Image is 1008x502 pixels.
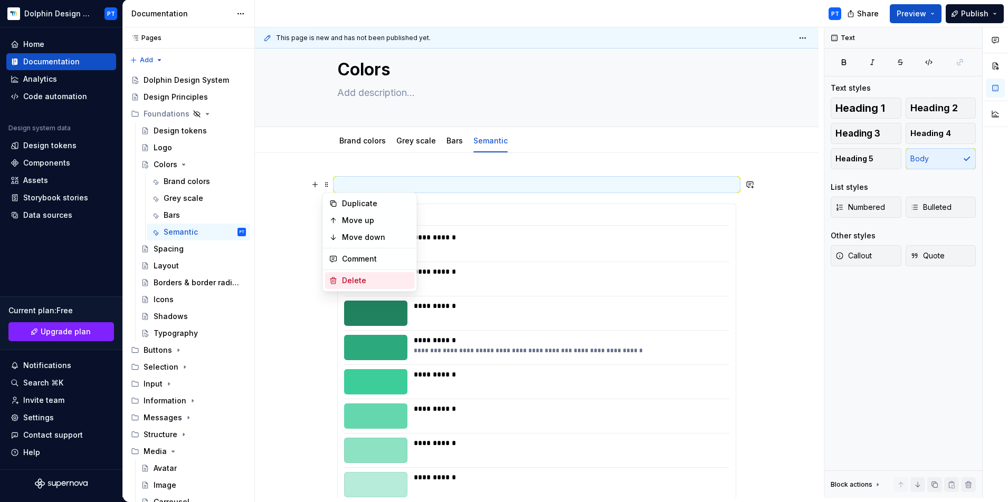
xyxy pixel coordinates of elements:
[6,357,116,374] button: Notifications
[23,430,83,440] div: Contact support
[154,142,172,153] div: Logo
[137,240,250,257] a: Spacing
[473,136,508,145] a: Semantic
[137,325,250,342] a: Typography
[857,8,879,19] span: Share
[6,36,116,53] a: Home
[127,89,250,105] a: Design Principles
[23,395,64,406] div: Invite team
[342,254,411,264] div: Comment
[137,156,250,173] a: Colors
[342,215,411,226] div: Move up
[835,103,885,113] span: Heading 1
[831,197,901,218] button: Numbered
[144,379,163,389] div: Input
[137,291,250,308] a: Icons
[144,345,172,355] div: Buttons
[23,192,88,203] div: Storybook stories
[127,105,250,122] div: Foundations
[127,34,161,42] div: Pages
[154,260,179,271] div: Layout
[6,172,116,189] a: Assets
[147,224,250,240] a: SemanticPT
[890,4,942,23] button: Preview
[396,136,436,145] a: Grey scale
[23,175,48,186] div: Assets
[906,245,976,266] button: Quote
[910,128,951,139] span: Heading 4
[831,182,868,192] div: List styles
[164,193,203,204] div: Grey scale
[276,34,431,42] span: This page is new and has not been published yet.
[137,122,250,139] a: Design tokens
[6,71,116,88] a: Analytics
[6,409,116,426] a: Settings
[392,129,440,151] div: Grey scale
[23,210,72,220] div: Data sources
[6,392,116,409] a: Invite team
[127,72,250,89] a: Dolphin Design System
[137,257,250,274] a: Layout
[961,8,988,19] span: Publish
[154,294,174,305] div: Icons
[137,274,250,291] a: Borders & border radius
[154,125,207,136] div: Design tokens
[6,427,116,443] button: Contact support
[137,308,250,325] a: Shadows
[831,245,901,266] button: Callout
[842,4,886,23] button: Share
[164,227,198,237] div: Semantic
[144,429,177,440] div: Structure
[154,277,241,288] div: Borders & border radius
[8,305,114,316] div: Current plan : Free
[107,9,115,18] div: PT
[127,443,250,460] div: Media
[144,395,186,406] div: Information
[906,197,976,218] button: Bulleted
[2,2,120,25] button: Dolphin Design SystemPT
[137,460,250,477] a: Avatar
[127,375,250,392] div: Input
[6,137,116,154] a: Design tokens
[342,275,411,286] div: Delete
[946,4,1004,23] button: Publish
[127,392,250,409] div: Information
[8,322,114,341] a: Upgrade plan
[35,478,88,489] svg: Supernova Logo
[7,7,20,20] img: d2ecb461-6a4b-4bd5-a5e7-8e16164cca3e.png
[335,57,734,82] textarea: Colors
[6,189,116,206] a: Storybook stories
[835,153,873,164] span: Heading 5
[342,198,411,209] div: Duplicate
[6,444,116,461] button: Help
[8,124,71,132] div: Design system data
[127,359,250,375] div: Selection
[897,8,926,19] span: Preview
[6,207,116,224] a: Data sources
[154,480,176,490] div: Image
[127,409,250,426] div: Messages
[906,98,976,119] button: Heading 2
[144,75,229,85] div: Dolphin Design System
[831,9,839,18] div: PT
[144,446,167,457] div: Media
[335,129,390,151] div: Brand colors
[23,91,87,102] div: Code automation
[339,136,386,145] a: Brand colors
[154,328,198,339] div: Typography
[23,56,80,67] div: Documentation
[835,250,872,261] span: Callout
[6,374,116,391] button: Search ⌘K
[342,232,411,243] div: Move down
[137,477,250,494] a: Image
[6,53,116,70] a: Documentation
[910,103,958,113] span: Heading 2
[164,210,180,220] div: Bars
[154,311,188,322] div: Shadows
[144,362,178,372] div: Selection
[127,53,166,67] button: Add
[154,244,184,254] div: Spacing
[127,426,250,443] div: Structure
[6,88,116,105] a: Code automation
